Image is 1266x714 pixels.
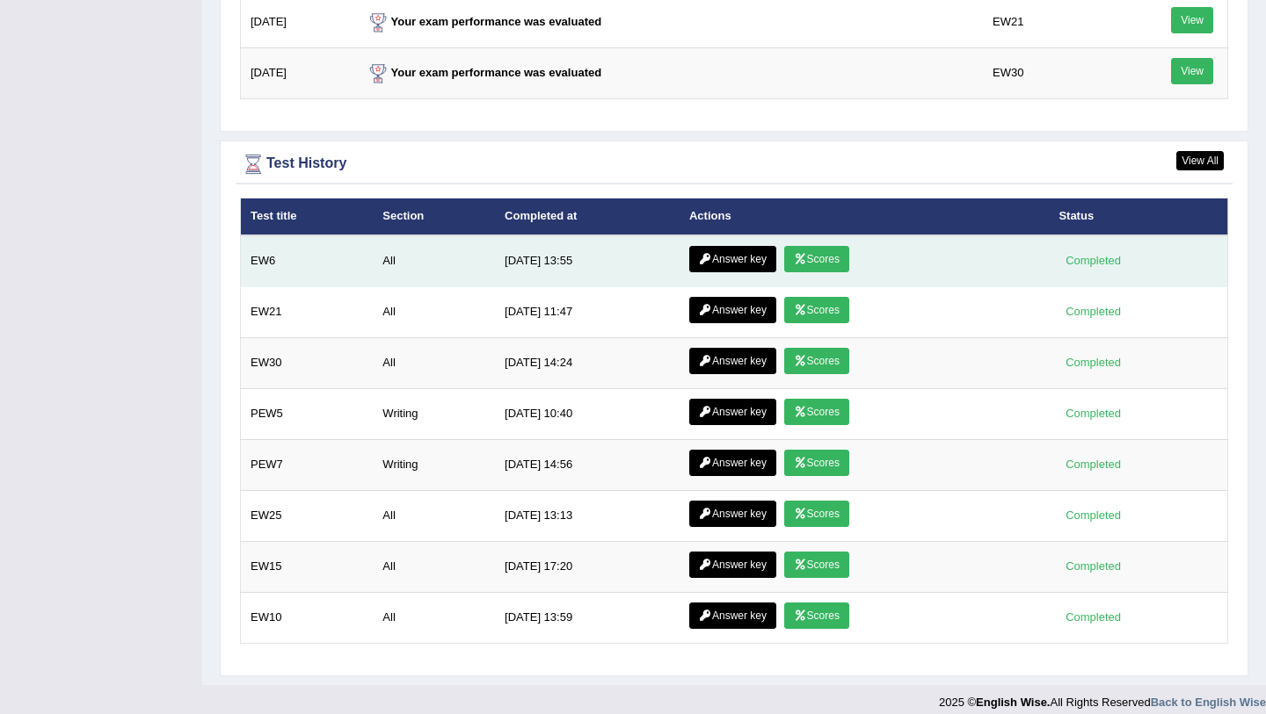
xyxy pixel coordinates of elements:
a: Scores [784,399,849,425]
th: Completed at [495,198,680,235]
td: [DATE] 11:47 [495,286,680,337]
div: 2025 © All Rights Reserved [939,685,1266,710]
td: EW6 [241,235,374,287]
td: All [373,235,495,287]
td: [DATE] 14:24 [495,337,680,388]
td: [DATE] 14:56 [495,439,680,490]
strong: Your exam performance was evaluated [365,66,602,79]
th: Test title [241,198,374,235]
a: Scores [784,450,849,476]
div: Completed [1059,608,1127,626]
a: Answer key [689,348,776,374]
a: Scores [784,246,849,272]
a: Answer key [689,246,776,272]
a: Scores [784,297,849,323]
td: EW30 [241,337,374,388]
td: PEW5 [241,388,374,439]
td: EW30 [983,48,1122,99]
strong: Your exam performance was evaluated [365,15,602,28]
td: [DATE] 17:20 [495,541,680,592]
a: Answer key [689,552,776,578]
div: Completed [1059,353,1127,371]
th: Actions [680,198,1049,235]
td: Writing [373,439,495,490]
div: Completed [1059,455,1127,473]
td: All [373,541,495,592]
div: Completed [1059,506,1127,524]
td: All [373,592,495,643]
td: EW15 [241,541,374,592]
td: All [373,286,495,337]
td: [DATE] 13:59 [495,592,680,643]
td: [DATE] 10:40 [495,388,680,439]
a: View All [1176,151,1224,170]
div: Completed [1059,251,1127,270]
strong: English Wise. [976,696,1050,709]
a: Answer key [689,450,776,476]
td: EW25 [241,490,374,541]
a: Scores [784,552,849,578]
div: Test History [240,151,1228,177]
a: Answer key [689,501,776,527]
div: Completed [1059,302,1127,321]
td: [DATE] [241,48,355,99]
td: Writing [373,388,495,439]
td: EW21 [241,286,374,337]
a: Back to English Wise [1151,696,1266,709]
td: EW10 [241,592,374,643]
a: Scores [784,602,849,629]
a: Scores [784,501,849,527]
th: Section [373,198,495,235]
td: PEW7 [241,439,374,490]
a: View [1171,7,1213,33]
a: Answer key [689,399,776,425]
div: Completed [1059,557,1127,575]
a: Answer key [689,602,776,629]
a: View [1171,58,1213,84]
a: Scores [784,348,849,374]
td: All [373,337,495,388]
td: [DATE] 13:13 [495,490,680,541]
th: Status [1049,198,1227,235]
td: All [373,490,495,541]
td: [DATE] 13:55 [495,235,680,287]
div: Completed [1059,404,1127,422]
a: Answer key [689,297,776,323]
